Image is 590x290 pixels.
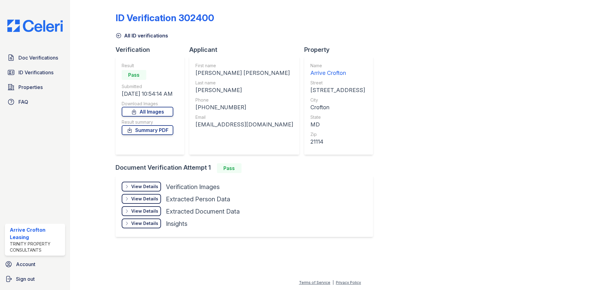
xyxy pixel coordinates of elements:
a: Privacy Policy [336,280,361,285]
div: Pass [122,70,146,80]
div: Extracted Person Data [166,195,230,203]
div: Submitted [122,83,173,90]
a: ID Verifications [5,66,65,79]
div: Arrive Crofton [310,69,365,77]
div: [EMAIL_ADDRESS][DOMAIN_NAME] [195,120,293,129]
span: Account [16,261,35,268]
a: Properties [5,81,65,93]
div: [DATE] 10:54:14 AM [122,90,173,98]
div: View Details [131,208,158,214]
span: Doc Verifications [18,54,58,61]
span: Properties [18,83,43,91]
div: Phone [195,97,293,103]
div: View Details [131,220,158,226]
div: Email [195,114,293,120]
a: All Images [122,107,173,117]
div: 21114 [310,137,365,146]
div: State [310,114,365,120]
div: Extracted Document Data [166,207,240,216]
div: City [310,97,365,103]
div: Zip [310,131,365,137]
a: Doc Verifications [5,52,65,64]
div: Insights [166,219,187,228]
a: Terms of Service [299,280,330,285]
div: [STREET_ADDRESS] [310,86,365,95]
div: Applicant [189,45,304,54]
div: Property [304,45,378,54]
div: Verification Images [166,183,220,191]
div: Verification [116,45,189,54]
div: View Details [131,184,158,190]
div: Trinity Property Consultants [10,241,63,253]
div: First name [195,63,293,69]
a: Sign out [2,273,68,285]
span: Sign out [16,275,35,283]
a: Name Arrive Crofton [310,63,365,77]
div: Crofton [310,103,365,112]
img: CE_Logo_Blue-a8612792a0a2168367f1c8372b55b34899dd931a85d93a1a3d3e32e68fde9ad4.png [2,20,68,32]
div: MD [310,120,365,129]
div: [PERSON_NAME] [195,86,293,95]
div: Pass [217,163,242,173]
a: Account [2,258,68,270]
div: Arrive Crofton Leasing [10,226,63,241]
div: | [332,280,334,285]
div: View Details [131,196,158,202]
div: [PHONE_NUMBER] [195,103,293,112]
span: ID Verifications [18,69,53,76]
div: [PERSON_NAME] [PERSON_NAME] [195,69,293,77]
span: FAQ [18,98,28,106]
div: ID Verification 302400 [116,12,214,23]
div: Result summary [122,119,173,125]
div: Download Images [122,101,173,107]
div: Street [310,80,365,86]
div: Result [122,63,173,69]
div: Last name [195,80,293,86]
div: Name [310,63,365,69]
a: Summary PDF [122,125,173,135]
a: All ID verifications [116,32,168,39]
a: FAQ [5,96,65,108]
div: Document Verification Attempt 1 [116,163,378,173]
